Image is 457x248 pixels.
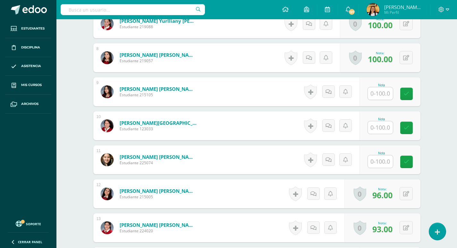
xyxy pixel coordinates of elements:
img: b96ada4936d926a07c625e91ca24a3ce.png [101,119,114,132]
input: 0-100.0 [368,121,393,134]
a: [PERSON_NAME] [PERSON_NAME] [120,154,197,160]
img: 131f3ce447754115af009fd373c75e94.png [101,153,114,166]
img: 82d928226314340f2b0fa5c8a5a0e206.png [101,17,114,30]
span: Mi Perfil [384,10,423,15]
span: 96.00 [372,190,393,201]
span: 100.00 [368,20,393,30]
a: 0 [349,50,362,65]
span: Disciplina [21,45,40,50]
img: c517f0cd6759b2ea1094bfa833b65fc4.png [367,3,379,16]
a: [PERSON_NAME][GEOGRAPHIC_DATA] [120,120,197,126]
a: Asistencia [5,57,51,76]
div: Nota [368,83,396,87]
div: Nota [368,151,396,155]
a: [PERSON_NAME] Yurlliany [PERSON_NAME] [120,18,197,24]
span: Estudiante 215105 [120,92,197,98]
img: e0991bdd0ba19116026cd145417f325c.png [101,187,114,200]
span: Cerrar panel [18,240,42,244]
span: Estudiante 123033 [120,126,197,132]
span: Estudiante 219057 [120,58,197,64]
div: Nota [368,117,396,121]
a: [PERSON_NAME] [PERSON_NAME] [120,52,197,58]
a: 0 [349,16,362,31]
div: Nota: [368,51,393,55]
a: Mis cursos [5,76,51,95]
span: Estudiantes [21,26,45,31]
span: Asistencia [21,64,41,69]
input: 0-100.0 [368,155,393,168]
input: 0-100.0 [368,87,393,100]
span: Estudiante 224020 [120,228,197,234]
span: Soporte [26,222,41,226]
a: Estudiantes [5,19,51,38]
a: 0 [353,186,366,201]
a: [PERSON_NAME] [PERSON_NAME] [120,86,197,92]
a: Archivos [5,95,51,114]
a: 0 [353,220,366,235]
span: Archivos [21,101,38,107]
span: 197 [348,8,355,15]
span: 93.00 [372,224,393,235]
a: Disciplina [5,38,51,57]
span: Estudiante 225074 [120,160,197,166]
div: Nota: [372,221,393,225]
div: Nota: [372,187,393,191]
img: df0271ff297af68c87ea5917336d0380.png [101,221,114,234]
a: [PERSON_NAME] [PERSON_NAME] [120,222,197,228]
a: Soporte [8,219,49,228]
span: Estudiante 215005 [120,194,197,200]
input: Busca un usuario... [61,4,205,15]
span: [PERSON_NAME][US_STATE] [384,4,423,10]
img: 6aa137120d09364a72dd3a4ff9350a09.png [101,85,114,98]
span: Mis cursos [21,82,42,88]
span: Estudiante 219088 [120,24,197,30]
span: 100.00 [368,54,393,64]
img: ba30cfeb4010286aa64125c1f3aea791.png [101,51,114,64]
a: [PERSON_NAME] [PERSON_NAME] [120,188,197,194]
